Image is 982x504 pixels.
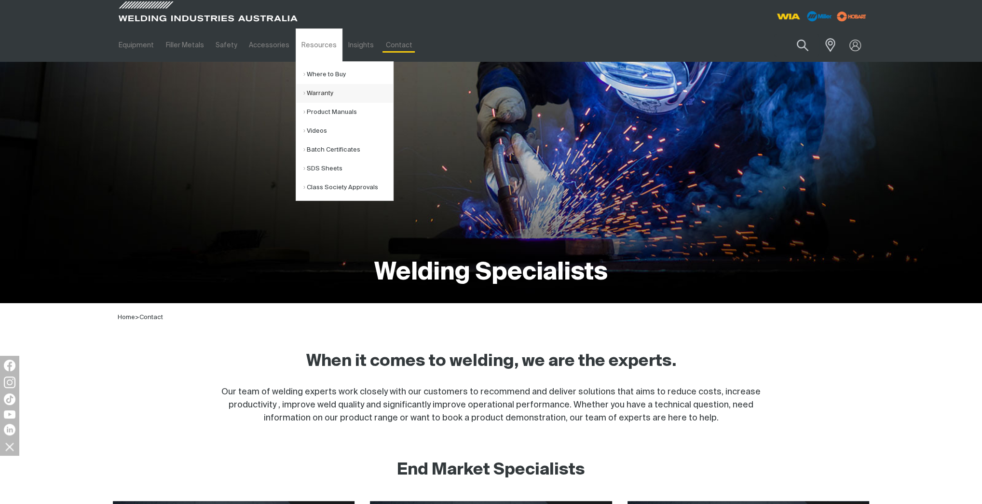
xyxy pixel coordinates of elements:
h1: Welding Specialists [374,257,608,289]
span: > [135,314,139,321]
nav: Main [113,28,680,62]
ul: Resources Submenu [296,61,394,201]
a: SDS Sheets [303,159,393,178]
a: Insights [342,28,380,62]
a: Product Manuals [303,103,393,122]
a: Resources [296,28,342,62]
a: Accessories [243,28,295,62]
a: Home [118,314,135,321]
img: miller [834,9,869,24]
a: Where to Buy [303,65,393,84]
a: Batch Certificates [303,140,393,159]
img: LinkedIn [4,424,15,435]
a: Contact [139,314,163,321]
h2: When it comes to welding, we are the experts. [298,351,684,372]
h2: End Market Specialists [397,460,585,481]
a: Safety [210,28,243,62]
input: Product name or item number... [774,34,819,56]
span: Our team of welding experts work closely with our customers to recommend and deliver solutions th... [221,388,761,422]
img: hide socials [1,438,18,455]
a: Filler Metals [160,28,209,62]
img: YouTube [4,410,15,419]
a: Warranty [303,84,393,103]
img: Facebook [4,360,15,371]
a: Videos [303,122,393,140]
button: Search products [786,34,819,56]
a: Contact [380,28,418,62]
a: Class Society Approvals [303,178,393,197]
img: TikTok [4,393,15,405]
a: Equipment [113,28,160,62]
img: Instagram [4,377,15,388]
